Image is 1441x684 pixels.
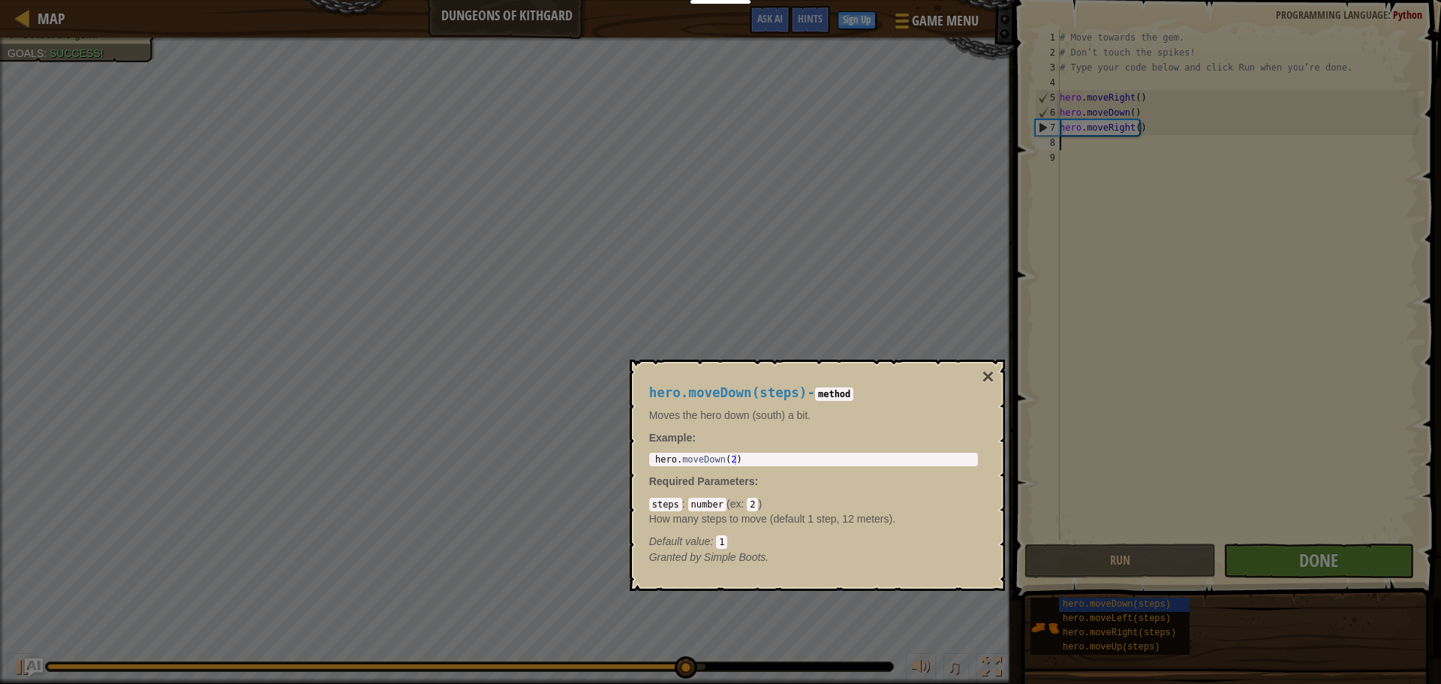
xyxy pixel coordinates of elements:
code: 2 [747,498,758,511]
div: ( ) [649,496,978,549]
button: × [982,366,994,387]
span: : [710,535,716,547]
code: number [688,498,727,511]
span: hero.moveDown(steps) [649,385,808,400]
span: : [682,498,688,510]
span: Granted by [649,551,704,563]
h4: - [649,386,978,400]
p: How many steps to move (default 1 step, 12 meters). [649,511,978,526]
code: method [815,387,853,401]
strong: : [649,432,696,444]
p: Moves the hero down (south) a bit. [649,408,978,423]
span: : [755,475,759,487]
span: : [741,498,747,510]
code: 1 [716,535,727,549]
span: Required Parameters [649,475,755,487]
span: Example [649,432,693,444]
em: Simple Boots. [649,551,769,563]
span: Default value [649,535,711,547]
code: steps [649,498,682,511]
span: ex [730,498,742,510]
